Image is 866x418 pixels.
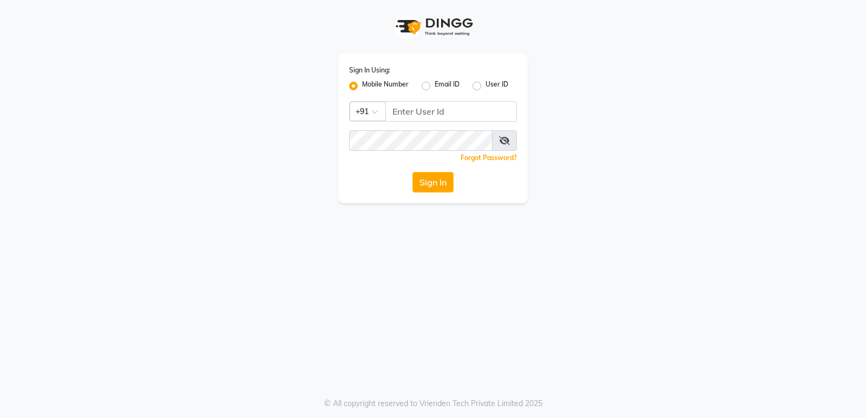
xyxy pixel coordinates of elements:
img: logo1.svg [390,11,476,43]
label: User ID [486,79,508,92]
a: Forgot Password? [461,154,517,162]
label: Email ID [435,79,460,92]
input: Username [385,101,517,122]
label: Mobile Number [362,79,409,92]
button: Sign In [412,172,454,193]
input: Username [349,130,493,151]
label: Sign In Using: [349,65,390,75]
